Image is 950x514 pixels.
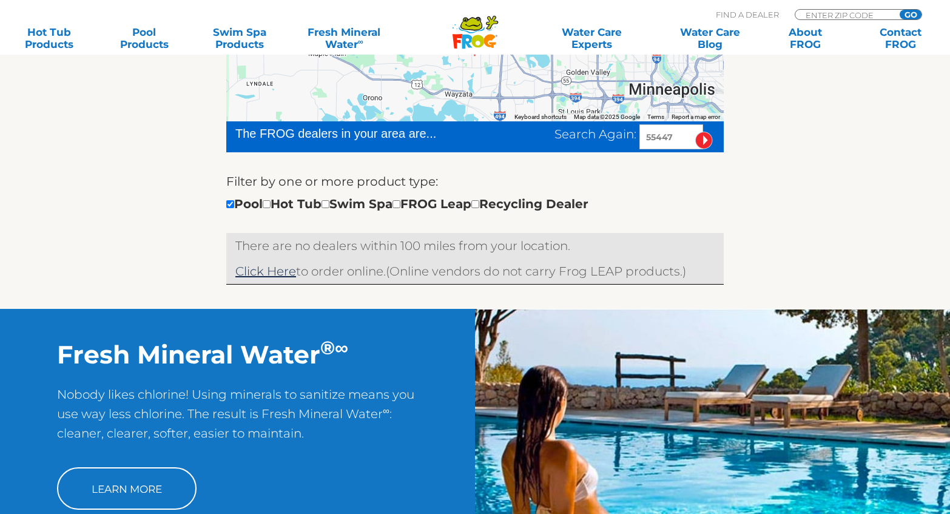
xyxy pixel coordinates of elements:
sup: ® [320,336,335,359]
span: Map data ©2025 Google [574,113,640,120]
a: Swim SpaProducts [203,26,277,50]
input: GO [900,10,921,19]
sup: ∞ [358,37,363,46]
a: AboutFROG [769,26,843,50]
input: Zip Code Form [804,10,886,20]
p: (Online vendors do not carry Frog LEAP products.) [235,262,715,281]
span: to order online. [235,264,386,279]
p: Find A Dealer [716,9,779,20]
sup: ∞ [335,336,348,359]
div: Pool Hot Tub Swim Spa FROG Leap Recycling Dealer [226,194,588,214]
img: Google [229,106,269,121]
a: Click Here [235,264,296,279]
a: Report a map error [672,113,720,120]
a: PoolProducts [107,26,181,50]
p: There are no dealers within 100 miles from your location. [235,236,715,255]
a: Terms [647,113,664,120]
button: Keyboard shortcuts [514,113,567,121]
a: ContactFROG [864,26,938,50]
a: Learn More [57,467,197,510]
h2: Fresh Mineral Water [57,339,418,370]
a: Hot TubProducts [12,26,86,50]
sup: ∞ [383,405,389,416]
a: Open this area in Google Maps (opens a new window) [229,106,269,121]
div: The FROG dealers in your area are... [235,124,480,143]
span: Search Again: [554,127,636,141]
input: Submit [695,132,713,149]
label: Filter by one or more product type: [226,172,438,191]
a: Water CareExperts [532,26,652,50]
p: Nobody likes chlorine! Using minerals to sanitize means you use way less chlorine. The result is ... [57,385,418,455]
a: Water CareBlog [673,26,747,50]
a: Fresh MineralWater∞ [298,26,391,50]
